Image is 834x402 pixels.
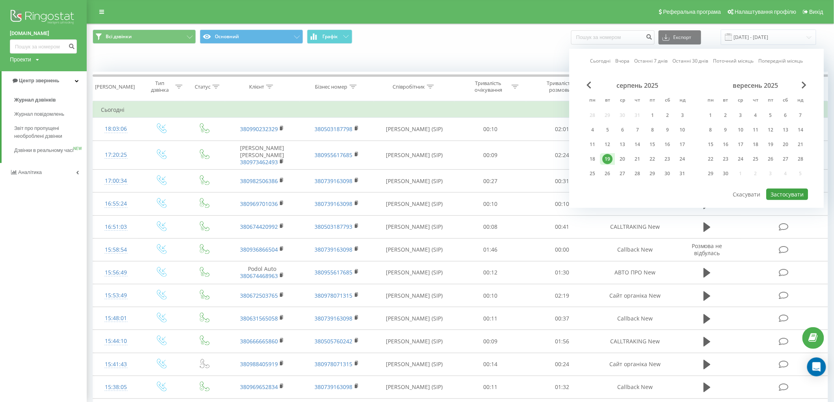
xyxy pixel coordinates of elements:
div: 9 [721,125,731,135]
div: пн 18 серп 2025 р. [585,153,600,165]
td: [PERSON_NAME] (SIP) [374,118,454,141]
div: Тривалість розмови [539,80,581,93]
a: 380955617685 [315,269,353,276]
a: 380990232329 [240,125,278,133]
div: пн 25 серп 2025 р. [585,168,600,180]
div: пт 15 серп 2025 р. [645,139,660,150]
div: вт 16 вер 2025 р. [719,139,733,150]
div: 30 [663,169,673,179]
div: 5 [603,125,613,135]
div: [PERSON_NAME] [95,83,135,90]
a: Сьогодні [590,57,611,65]
div: сб 13 вер 2025 р. [778,124,793,136]
div: 15 [648,139,658,150]
div: сб 2 серп 2025 р. [660,109,675,121]
div: чт 25 вер 2025 р. [748,153,763,165]
td: 00:41 [526,215,598,238]
div: Тип дзвінка [146,80,174,93]
div: 3 [678,110,688,120]
div: чт 7 серп 2025 р. [630,124,645,136]
div: вт 2 вер 2025 р. [719,109,733,121]
div: 10 [678,125,688,135]
span: Налаштування профілю [735,9,796,15]
div: Статус [195,83,210,90]
a: 380739163098 [315,177,353,185]
div: 14 [796,125,806,135]
a: 380666665860 [240,337,278,345]
div: 14 [633,139,643,150]
div: пт 1 серп 2025 р. [645,109,660,121]
td: Сьогодні [93,102,828,118]
abbr: неділя [677,95,689,107]
a: 380674420992 [240,223,278,230]
td: 01:56 [526,330,598,353]
button: Скасувати [729,189,765,200]
div: 4 [751,110,761,120]
div: 3 [736,110,746,120]
td: [PERSON_NAME] (SIP) [374,141,454,170]
a: Останні 30 днів [672,57,709,65]
td: [PERSON_NAME] (SIP) [374,170,454,193]
div: пн 1 вер 2025 р. [704,109,719,121]
div: ср 6 серп 2025 р. [615,124,630,136]
td: 00:09 [454,330,526,353]
div: вт 26 серп 2025 р. [600,168,615,180]
td: [PERSON_NAME] (SIP) [374,261,454,284]
a: 380739163098 [315,315,353,322]
button: Застосувати [767,189,808,200]
div: 17 [678,139,688,150]
div: 30 [721,169,731,179]
a: 380674468963 [240,272,278,280]
div: чт 18 вер 2025 р. [748,139,763,150]
div: 23 [721,154,731,164]
a: 380739163098 [315,383,353,391]
div: 28 [633,169,643,179]
div: ср 27 серп 2025 р. [615,168,630,180]
div: 2 [663,110,673,120]
div: ср 20 серп 2025 р. [615,153,630,165]
span: Всі дзвінки [106,33,132,40]
div: вт 5 серп 2025 р. [600,124,615,136]
div: ср 10 вер 2025 р. [733,124,748,136]
div: ср 24 вер 2025 р. [733,153,748,165]
div: нд 3 серп 2025 р. [675,109,690,121]
div: сб 27 вер 2025 р. [778,153,793,165]
div: чт 14 серп 2025 р. [630,139,645,150]
span: Вихід [810,9,823,15]
span: Дзвінки в реальному часі [14,146,73,154]
div: 16 [721,139,731,150]
div: Співробітник [393,83,425,90]
div: вт 30 вер 2025 р. [719,168,733,180]
div: 20 [618,154,628,164]
div: 13 [781,125,791,135]
a: 380969701036 [240,200,278,207]
span: Центр звернень [19,78,59,83]
div: вт 19 серп 2025 р. [600,153,615,165]
div: 7 [796,110,806,120]
div: 15:44:10 [101,333,131,349]
a: Вчора [615,57,629,65]
a: 380739163098 [315,246,353,253]
td: 00:27 [454,170,526,193]
div: 4 [588,125,598,135]
span: Звіт про пропущені необроблені дзвінки [14,124,83,140]
div: сб 23 серп 2025 р. [660,153,675,165]
td: Сайт органіка New [598,284,672,307]
td: 00:24 [526,353,598,376]
a: 380505760242 [315,337,353,345]
div: сб 6 вер 2025 р. [778,109,793,121]
button: Основний [200,30,303,44]
div: 15:56:49 [101,265,131,280]
div: нд 17 серп 2025 р. [675,139,690,150]
div: 21 [633,154,643,164]
div: 26 [603,169,613,179]
div: ср 3 вер 2025 р. [733,109,748,121]
td: 00:12 [454,261,526,284]
div: 15:58:54 [101,242,131,258]
div: 15:41:43 [101,357,131,372]
div: 6 [781,110,791,120]
div: пт 19 вер 2025 р. [763,139,778,150]
td: АВТО ПРО New [598,261,672,284]
div: 12 [603,139,613,150]
span: Next Month [802,82,807,89]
